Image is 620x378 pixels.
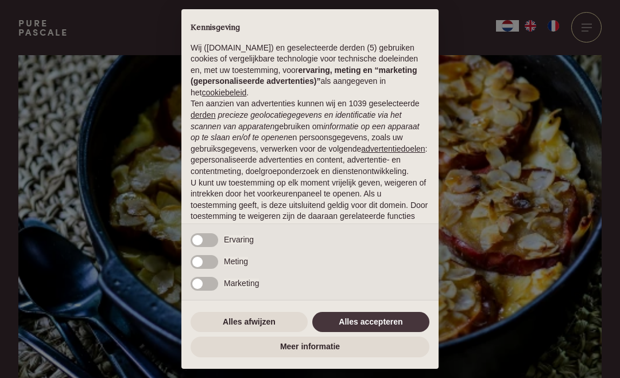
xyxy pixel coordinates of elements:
[312,312,429,333] button: Alles accepteren
[191,23,429,33] h2: Kennisgeving
[191,110,401,131] em: precieze geolocatiegegevens en identificatie via het scannen van apparaten
[201,88,246,97] a: cookiebeleid
[191,312,308,333] button: Alles afwijzen
[191,337,429,357] button: Meer informatie
[191,98,429,177] p: Ten aanzien van advertenties kunnen wij en 1039 geselecteerde gebruiken om en persoonsgegevens, z...
[191,110,216,121] button: derden
[191,122,420,142] em: informatie op een apparaat op te slaan en/of te openen
[191,65,417,86] strong: ervaring, meting en “marketing (gepersonaliseerde advertenties)”
[191,178,429,234] p: U kunt uw toestemming op elk moment vrijelijk geven, weigeren of intrekken door het voorkeurenpan...
[191,43,429,99] p: Wij ([DOMAIN_NAME]) en geselecteerde derden (5) gebruiken cookies of vergelijkbare technologie vo...
[224,257,248,266] span: Meting
[224,279,259,288] span: Marketing
[224,235,254,244] span: Ervaring
[361,144,425,155] button: advertentiedoelen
